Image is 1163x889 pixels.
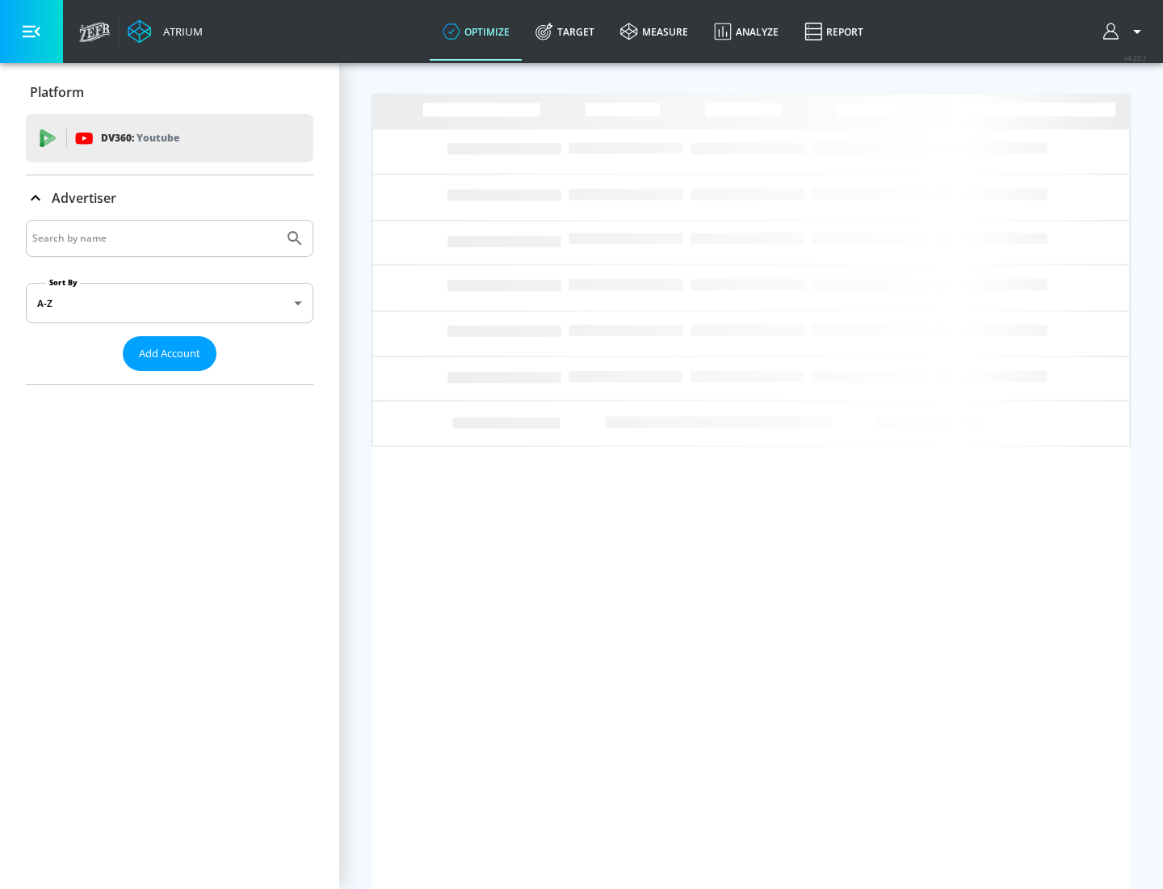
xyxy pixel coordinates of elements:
nav: list of Advertiser [26,371,313,384]
label: Sort By [46,277,81,288]
button: Add Account [123,336,216,371]
div: Platform [26,70,313,115]
a: measure [607,2,701,61]
p: Advertiser [52,189,116,207]
input: Search by name [32,228,277,249]
p: DV360: [101,129,179,147]
a: Report [791,2,876,61]
span: Add Account [139,344,200,363]
p: Platform [30,83,84,101]
a: Analyze [701,2,791,61]
div: Advertiser [26,175,313,221]
div: DV360: Youtube [26,114,313,162]
a: Target [523,2,607,61]
span: v 4.22.2 [1124,53,1147,62]
p: Youtube [136,129,179,146]
div: Atrium [157,24,203,39]
a: optimize [430,2,523,61]
div: A-Z [26,283,313,323]
a: Atrium [128,19,203,44]
div: Advertiser [26,220,313,384]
